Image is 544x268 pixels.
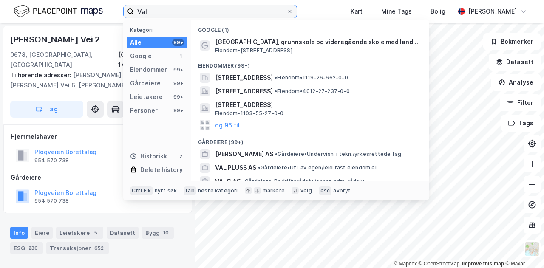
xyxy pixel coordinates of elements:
[242,178,245,184] span: •
[215,73,273,83] span: [STREET_ADDRESS]
[10,50,118,70] div: 0678, [GEOGRAPHIC_DATA], [GEOGRAPHIC_DATA]
[263,187,285,194] div: markere
[34,157,69,164] div: 954 570 738
[155,187,177,194] div: nytt søk
[172,80,184,87] div: 99+
[130,37,142,48] div: Alle
[161,229,170,237] div: 10
[191,132,429,147] div: Gårdeiere (99+)
[191,20,429,35] div: Google (1)
[215,47,292,54] span: Eiendom • [STREET_ADDRESS]
[351,6,363,17] div: Kart
[177,53,184,59] div: 1
[501,227,544,268] iframe: Chat Widget
[275,74,277,81] span: •
[130,92,163,102] div: Leietakere
[107,227,139,239] div: Datasett
[91,229,100,237] div: 5
[172,66,184,73] div: 99+
[140,165,183,175] div: Delete history
[130,65,167,75] div: Eiendommer
[10,101,83,118] button: Tag
[275,151,278,157] span: •
[431,6,445,17] div: Bolig
[275,88,277,94] span: •
[31,227,53,239] div: Eiere
[242,178,365,185] span: Gårdeiere • Bedriftsrådgiv./annen adm. rådgiv.
[275,151,401,158] span: Gårdeiere • Undervisn. i tekn./yrkesrettede fag
[300,187,312,194] div: velg
[34,197,69,204] div: 954 570 738
[468,6,517,17] div: [PERSON_NAME]
[258,164,378,171] span: Gårdeiere • Utl. av egen/leid fast eiendom el.
[319,186,332,195] div: esc
[500,94,541,111] button: Filter
[11,132,185,142] div: Hjemmelshaver
[130,105,158,116] div: Personer
[491,74,541,91] button: Analyse
[172,107,184,114] div: 99+
[419,261,460,267] a: OpenStreetMap
[215,86,273,96] span: [STREET_ADDRESS]
[215,100,419,110] span: [STREET_ADDRESS]
[258,164,261,171] span: •
[489,54,541,71] button: Datasett
[10,71,73,79] span: Tilhørende adresser:
[215,176,241,186] span: VALG AS
[10,242,43,254] div: ESG
[215,149,273,159] span: [PERSON_NAME] AS
[394,261,417,267] a: Mapbox
[130,78,161,88] div: Gårdeiere
[275,88,350,95] span: Eiendom • 4012-27-237-0-0
[381,6,412,17] div: Mine Tags
[275,74,348,81] span: Eiendom • 1119-26-662-0-0
[172,93,184,100] div: 99+
[14,4,103,19] img: logo.f888ab2527a4732fd821a326f86c7f29.svg
[130,186,153,195] div: Ctrl + k
[93,244,105,252] div: 652
[184,186,196,195] div: tab
[462,261,504,267] a: Improve this map
[130,51,152,61] div: Google
[333,187,351,194] div: avbryt
[10,227,28,239] div: Info
[215,110,283,117] span: Eiendom • 1103-55-27-0-0
[130,151,167,161] div: Historikk
[191,56,429,71] div: Eiendommer (99+)
[10,33,102,46] div: [PERSON_NAME] Vei 2
[142,227,174,239] div: Bygg
[27,244,40,252] div: 230
[56,227,103,239] div: Leietakere
[172,39,184,46] div: 99+
[215,37,419,47] span: [GEOGRAPHIC_DATA], grunnskole og videregående skole med landbruk, akvakultur, hest, energi og miljø
[118,50,185,70] div: [GEOGRAPHIC_DATA], 148/270
[198,187,238,194] div: neste kategori
[134,5,286,18] input: Søk på adresse, matrikkel, gårdeiere, leietakere eller personer
[46,242,109,254] div: Transaksjoner
[11,172,185,183] div: Gårdeiere
[215,163,256,173] span: VAL PLUSS AS
[177,153,184,160] div: 2
[215,120,240,130] button: og 96 til
[501,115,541,132] button: Tags
[130,27,187,33] div: Kategori
[10,70,178,90] div: [PERSON_NAME] Vei 4, [PERSON_NAME] Vei 6, [PERSON_NAME] Vei 10
[483,33,541,50] button: Bokmerker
